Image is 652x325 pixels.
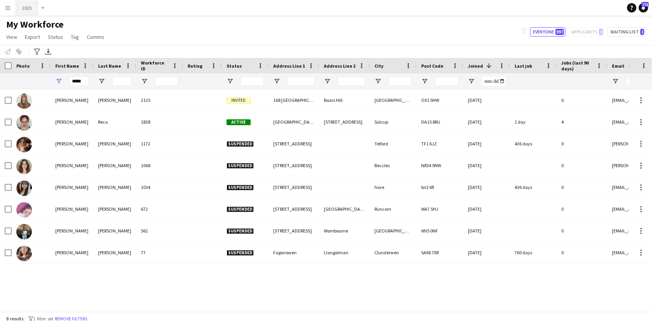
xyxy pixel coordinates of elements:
span: Comms [87,33,104,40]
a: Comms [84,32,107,42]
button: Open Filter Menu [374,78,381,85]
div: [DATE] [463,242,510,263]
div: [PERSON_NAME] [93,133,136,154]
input: Address Line 1 Filter Input [287,77,315,86]
div: 1838 [136,111,183,133]
span: Suspended [227,206,254,212]
span: Rating [188,63,202,69]
span: Address Line 1 [273,63,305,69]
div: hove [370,176,417,198]
div: [STREET_ADDRESS] [319,111,370,133]
input: Post Code Filter Input [435,77,459,86]
app-action-btn: Export XLSX [44,47,53,56]
div: [DATE] [463,133,510,154]
a: Tag [68,32,82,42]
div: OX1 5HW [417,89,463,111]
input: City Filter Input [388,77,412,86]
span: Jobs (last 90 days) [561,60,593,72]
div: [PERSON_NAME] [93,89,136,111]
span: Tag [71,33,79,40]
span: Joined [468,63,483,69]
div: [STREET_ADDRESS] [269,198,319,220]
div: [PERSON_NAME] [93,155,136,176]
button: 2025 [16,0,38,16]
button: Open Filter Menu [421,78,428,85]
div: [GEOGRAPHIC_DATA] [269,111,319,133]
span: Last Name [98,63,121,69]
div: Fagwrowen [269,242,319,263]
div: [PERSON_NAME] [51,220,93,241]
span: Photo [16,63,30,69]
div: [PERSON_NAME] [93,176,136,198]
span: 772 [641,2,649,7]
img: Shanna Kang [16,137,32,152]
div: [PERSON_NAME] [93,220,136,241]
button: Open Filter Menu [324,78,331,85]
div: 0 [557,89,607,111]
div: [PERSON_NAME] [51,89,93,111]
div: [DATE] [463,176,510,198]
a: View [3,32,20,42]
button: Open Filter Menu [141,78,148,85]
img: Hannah Mason-Price [16,202,32,218]
button: Open Filter Menu [227,78,234,85]
div: NR34 9NW [417,155,463,176]
div: 1 day [510,111,557,133]
div: 0 [557,133,607,154]
div: [DATE] [463,155,510,176]
div: DA15 8RU [417,111,463,133]
div: 168 [GEOGRAPHIC_DATA] [269,89,319,111]
div: [STREET_ADDRESS] [269,155,319,176]
span: Suspended [227,250,254,256]
div: [PERSON_NAME] [93,198,136,220]
span: 1 [640,29,644,35]
button: Open Filter Menu [612,78,619,85]
span: My Workforce [6,19,63,30]
div: 0 [557,242,607,263]
div: 436 days [510,176,557,198]
div: 0 [557,155,607,176]
div: [DATE] [463,198,510,220]
span: Suspended [227,185,254,190]
div: [PERSON_NAME] [51,133,93,154]
div: [GEOGRAPHIC_DATA] [319,198,370,220]
div: [PERSON_NAME] [51,176,93,198]
span: 1 filter set [33,316,53,322]
a: Export [22,32,43,42]
div: 1034 [136,176,183,198]
button: Remove filters [53,315,89,323]
div: Runcorn [370,198,417,220]
span: Last job [515,63,532,69]
div: 77 [136,242,183,263]
div: [DATE] [463,220,510,241]
div: 1068 [136,155,183,176]
img: Hannah Batt-Rawden [16,93,32,109]
div: 2125 [136,89,183,111]
div: [PERSON_NAME] [51,242,93,263]
span: Status [227,63,242,69]
input: First Name Filter Input [69,77,89,86]
div: [STREET_ADDRESS] [269,220,319,241]
div: Clunderwen [370,242,417,263]
div: 760 days [510,242,557,263]
input: Address Line 2 Filter Input [338,77,365,86]
div: Reca [93,111,136,133]
div: Telford [370,133,417,154]
span: View [6,33,17,40]
span: City [374,63,383,69]
button: Waiting list1 [608,27,646,37]
div: WA7 5HJ [417,198,463,220]
img: Hannah Matthews [16,224,32,239]
div: [STREET_ADDRESS] [269,133,319,154]
div: 0 [557,198,607,220]
img: kai-hannah emmanuel [16,180,32,196]
div: TF1 6JZ [417,133,463,154]
div: [GEOGRAPHIC_DATA] [370,89,417,111]
div: bn3 6fl [417,176,463,198]
div: Llangolman [319,242,370,263]
div: 0 [557,220,607,241]
span: Post Code [421,63,443,69]
button: Everyone997 [530,27,566,37]
div: SA66 7XR [417,242,463,263]
span: Status [48,33,63,40]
